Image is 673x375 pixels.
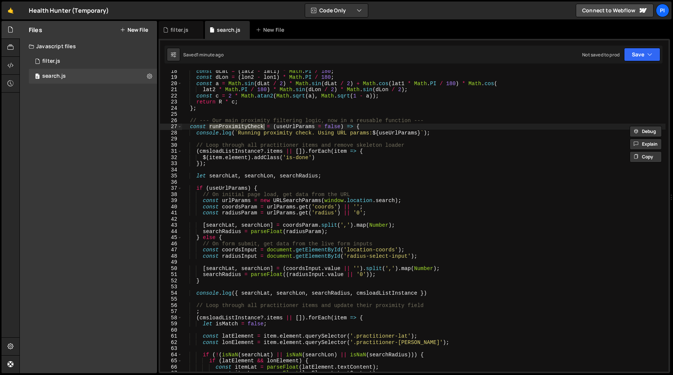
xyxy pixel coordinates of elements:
[256,26,287,34] div: New File
[197,52,224,58] div: 1 minute ago
[160,210,182,216] div: 41
[160,198,182,204] div: 39
[160,105,182,112] div: 24
[160,118,182,124] div: 26
[160,68,182,75] div: 18
[160,333,182,340] div: 61
[160,74,182,81] div: 19
[160,272,182,278] div: 51
[160,321,182,327] div: 59
[160,93,182,99] div: 22
[160,124,182,130] div: 27
[160,358,182,364] div: 65
[29,69,157,84] div: 16494/45041.js
[160,303,182,309] div: 56
[630,139,662,150] button: Explain
[170,26,188,34] div: filter.js
[624,48,660,61] button: Save
[160,364,182,371] div: 66
[29,26,42,34] h2: Files
[160,235,182,241] div: 45
[630,126,662,137] button: Debug
[160,155,182,161] div: 32
[160,148,182,155] div: 31
[160,340,182,346] div: 62
[160,352,182,358] div: 64
[1,1,20,19] a: 🤙
[576,4,654,17] a: Connect to Webflow
[160,315,182,321] div: 58
[582,52,620,58] div: Not saved to prod
[160,142,182,149] div: 30
[183,52,224,58] div: Saved
[160,290,182,297] div: 54
[160,229,182,235] div: 44
[160,216,182,223] div: 42
[160,241,182,247] div: 46
[29,54,157,69] div: 16494/44708.js
[20,39,157,54] div: Javascript files
[160,87,182,93] div: 21
[160,161,182,167] div: 33
[160,327,182,334] div: 60
[160,111,182,118] div: 25
[160,259,182,266] div: 49
[120,27,148,33] button: New File
[160,253,182,260] div: 48
[630,151,662,162] button: Copy
[160,99,182,105] div: 23
[42,58,60,65] div: filter.js
[217,26,240,34] div: search.js
[160,192,182,198] div: 38
[160,204,182,210] div: 40
[160,296,182,303] div: 55
[42,73,66,80] div: search.js
[160,179,182,186] div: 36
[160,309,182,315] div: 57
[160,278,182,284] div: 52
[160,222,182,229] div: 43
[305,4,368,17] button: Code Only
[160,284,182,290] div: 53
[160,167,182,173] div: 34
[160,185,182,192] div: 37
[160,173,182,179] div: 35
[160,345,182,352] div: 63
[160,130,182,136] div: 28
[29,6,109,15] div: Health Hunter (Temporary)
[160,81,182,87] div: 20
[160,247,182,253] div: 47
[35,74,40,80] span: 0
[656,4,669,17] a: Pi
[160,266,182,272] div: 50
[160,136,182,142] div: 29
